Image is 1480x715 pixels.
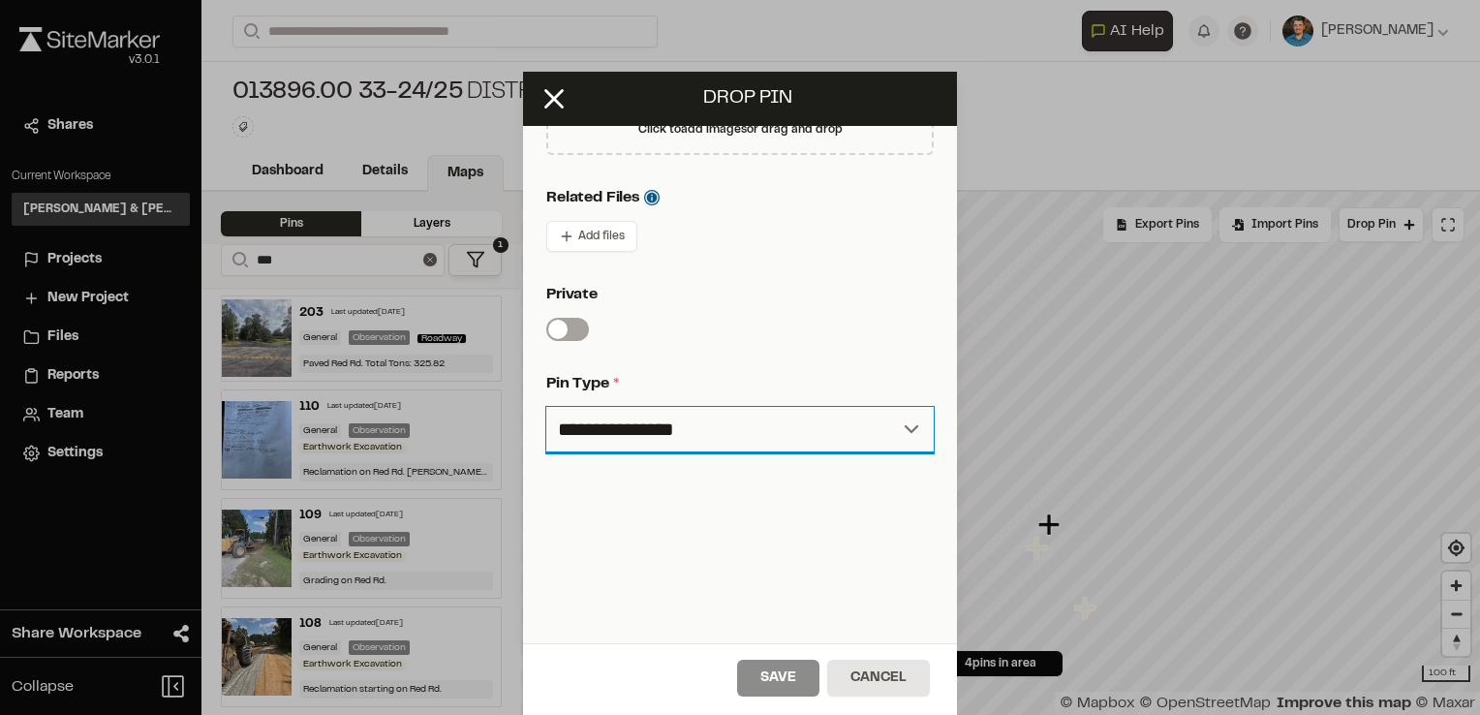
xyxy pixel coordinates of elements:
[546,372,926,395] p: Pin Type
[546,283,926,306] p: Private
[737,660,819,697] button: Save
[546,186,660,209] div: Related Files
[546,221,637,252] button: Add files
[578,228,625,245] span: Add files
[827,660,930,697] button: Cancel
